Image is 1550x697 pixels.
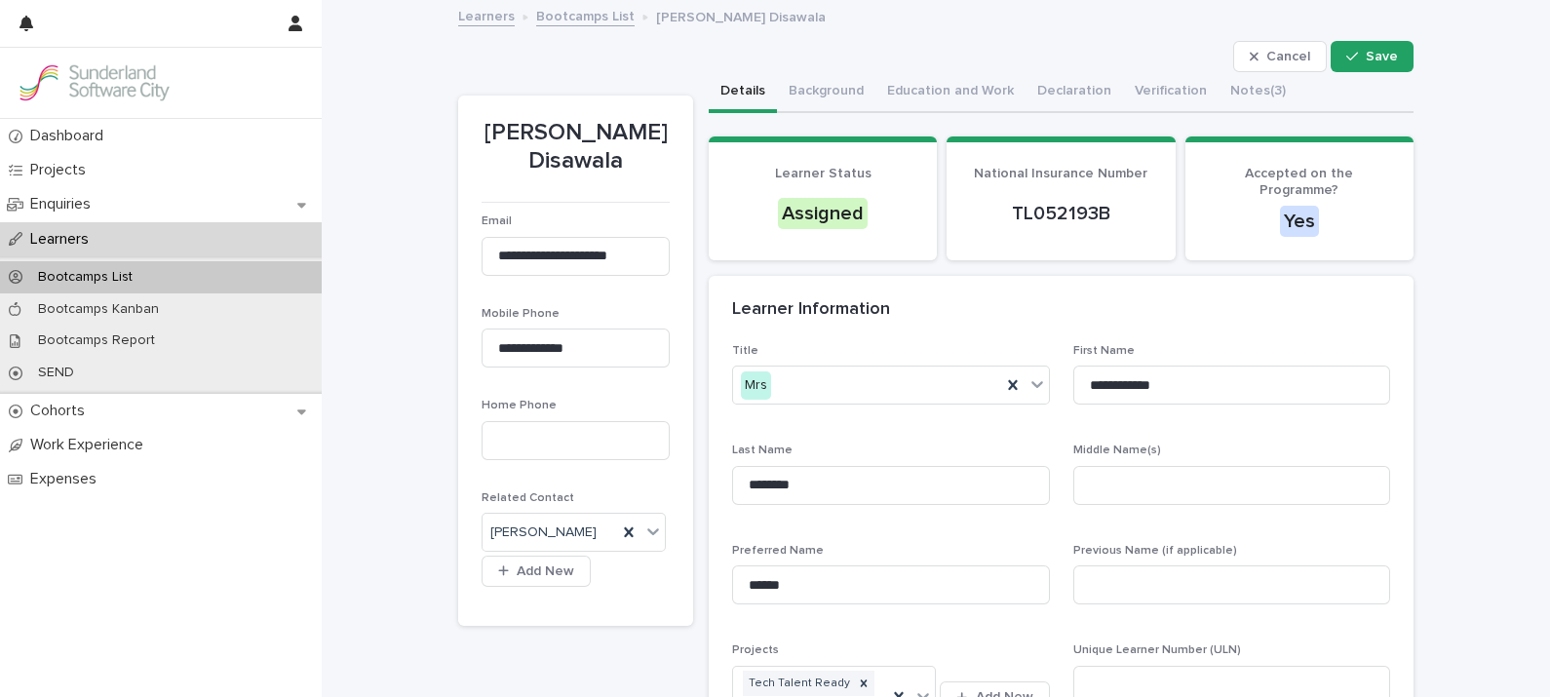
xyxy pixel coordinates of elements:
p: Work Experience [22,436,159,454]
span: [PERSON_NAME] [490,523,597,543]
a: Bootcamps List [536,4,635,26]
p: Expenses [22,470,112,488]
button: Cancel [1233,41,1327,72]
p: Projects [22,161,101,179]
span: National Insurance Number [974,167,1147,180]
span: Home Phone [482,400,557,411]
p: [PERSON_NAME] Disawala [656,5,826,26]
span: Email [482,215,512,227]
img: GVzBcg19RCOYju8xzymn [16,63,172,102]
span: Save [1366,50,1398,63]
div: Yes [1280,206,1319,237]
p: TL052193B [970,202,1151,225]
span: Unique Learner Number (ULN) [1073,644,1241,656]
p: Learners [22,230,104,249]
button: Add New [482,556,591,587]
span: Projects [732,644,779,656]
button: Declaration [1026,72,1123,113]
p: Enquiries [22,195,106,213]
a: Learners [458,4,515,26]
span: Mobile Phone [482,308,560,320]
button: Details [709,72,777,113]
p: SEND [22,365,90,381]
p: Bootcamps Report [22,332,171,349]
span: First Name [1073,345,1135,357]
button: Education and Work [875,72,1026,113]
h2: Learner Information [732,299,890,321]
button: Save [1331,41,1414,72]
p: Bootcamps List [22,269,148,286]
span: Accepted on the Programme? [1245,167,1353,197]
span: Cancel [1266,50,1310,63]
button: Background [777,72,875,113]
button: Notes (3) [1219,72,1298,113]
p: Bootcamps Kanban [22,301,174,318]
p: [PERSON_NAME] Disawala [482,119,670,175]
span: Learner Status [775,167,872,180]
span: Related Contact [482,492,574,504]
div: Mrs [741,371,771,400]
p: Dashboard [22,127,119,145]
p: Cohorts [22,402,100,420]
span: Last Name [732,445,793,456]
button: Verification [1123,72,1219,113]
span: Title [732,345,758,357]
div: Tech Talent Ready [743,671,853,697]
span: Middle Name(s) [1073,445,1161,456]
span: Preferred Name [732,545,824,557]
span: Add New [517,564,574,578]
div: Assigned [778,198,868,229]
span: Previous Name (if applicable) [1073,545,1237,557]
